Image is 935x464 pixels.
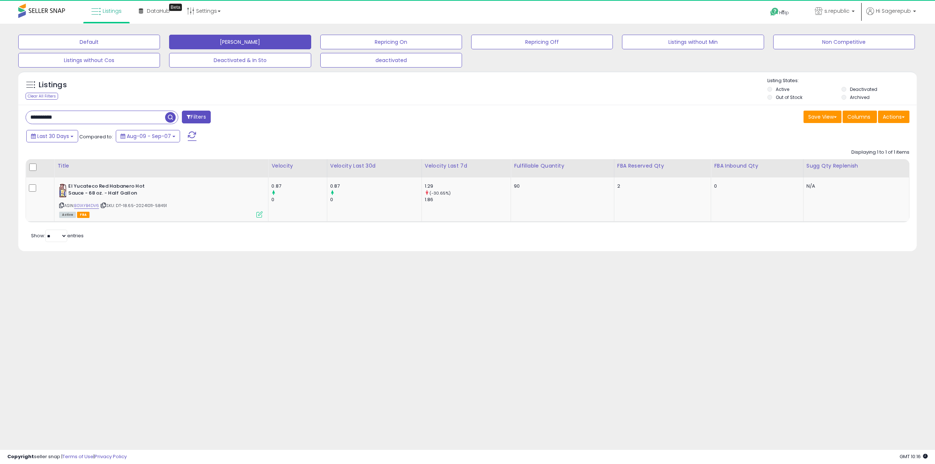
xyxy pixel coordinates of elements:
a: Hi Sagerepub [866,7,916,24]
span: Aug-09 - Sep-07 [127,133,171,140]
div: FBA inbound Qty [714,162,800,170]
button: Aug-09 - Sep-07 [116,130,180,142]
div: 0 [271,196,327,203]
div: Displaying 1 to 1 of 1 items [851,149,909,156]
div: Velocity Last 30d [330,162,419,170]
div: Clear All Filters [26,93,58,100]
span: Show: entries [31,232,84,239]
span: FBA [77,212,89,218]
b: El Yucateco Red Habanero Hot Sauce - 68 oz. - Half Gallon [68,183,157,198]
div: 0 [330,196,421,203]
p: Listing States: [767,77,917,84]
div: ASIN: [59,183,263,217]
div: 0.87 [330,183,421,189]
div: N/A [806,183,904,189]
span: All listings currently available for purchase on Amazon [59,212,76,218]
div: Sugg Qty Replenish [806,162,906,170]
span: s.republic [824,7,850,15]
h5: Listings [39,80,67,90]
button: Columns [843,111,877,123]
div: 0.87 [271,183,327,189]
span: Columns [847,113,870,120]
div: Velocity Last 7d [425,162,508,170]
button: Repricing On [320,35,462,49]
div: Title [57,162,265,170]
div: Velocity [271,162,324,170]
button: Default [18,35,160,49]
div: 1.29 [425,183,511,189]
span: DataHub [147,7,170,15]
button: Non Competitive [773,35,915,49]
button: Last 30 Days [26,130,78,142]
div: Tooltip anchor [169,4,182,11]
button: Actions [878,111,909,123]
label: Out of Stock [776,94,802,100]
button: Listings without Min [622,35,764,49]
span: Hi Sagerepub [876,7,911,15]
span: | SKU: DT-18.65-20241011-58491 [100,203,167,208]
div: 1.86 [425,196,511,203]
button: [PERSON_NAME] [169,35,311,49]
label: Archived [850,94,870,100]
div: 0 [714,183,798,189]
label: Active [776,86,789,92]
span: Help [779,9,789,16]
button: Repricing Off [471,35,613,49]
button: Save View [804,111,841,123]
a: B01AYB4DV6 [74,203,99,209]
div: 2 [617,183,706,189]
span: Listings [103,7,122,15]
small: (-30.65%) [430,190,451,196]
div: Fulfillable Quantity [514,162,611,170]
span: Compared to: [79,133,113,140]
i: Get Help [770,7,779,16]
div: FBA Reserved Qty [617,162,708,170]
label: Deactivated [850,86,877,92]
a: Help [764,2,803,24]
button: deactivated [320,53,462,68]
span: Last 30 Days [37,133,69,140]
img: 417EtJddqgL._SL40_.jpg [59,183,66,198]
button: Deactivated & In Sto [169,53,311,68]
button: Filters [182,111,210,123]
th: Please note that this number is a calculation based on your required days of coverage and your ve... [803,159,909,177]
div: 90 [514,183,608,189]
button: Listings without Cos [18,53,160,68]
